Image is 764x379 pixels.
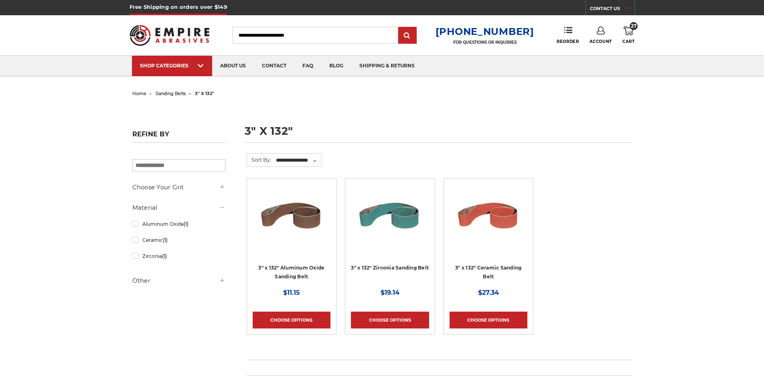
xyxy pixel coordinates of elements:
[399,28,415,44] input: Submit
[132,130,225,143] h5: Refine by
[132,182,225,192] h5: Choose Your Grit
[294,56,321,76] a: faq
[258,265,324,280] a: 3" x 132" Aluminum Oxide Sanding Belt
[351,184,429,262] a: 3" x 132" Zirconia Sanding Belt
[283,289,300,296] span: $11.15
[450,312,527,328] a: Choose Options
[132,276,225,286] h5: Other
[259,184,324,248] img: 3" x 132" Aluminum Oxide Sanding Belt
[253,184,330,262] a: 3" x 132" Aluminum Oxide Sanding Belt
[450,184,527,262] a: 3" x 132" Ceramic Sanding Belt
[195,91,214,96] span: 3" x 132"
[132,217,225,231] a: Aluminum Oxide(1)
[436,26,534,37] a: [PHONE_NUMBER]
[130,20,210,51] img: Empire Abrasives
[275,154,321,166] select: Sort By:
[351,56,423,76] a: shipping & returns
[590,39,612,44] span: Account
[436,40,534,45] p: FOR QUESTIONS OR INQUIRIES
[381,289,399,296] span: $19.14
[456,184,521,248] img: 3" x 132" Ceramic Sanding Belt
[351,312,429,328] a: Choose Options
[163,237,168,243] span: (1)
[245,126,632,143] h1: 3" x 132"
[184,221,188,227] span: (1)
[132,203,225,213] h5: Material
[162,253,167,259] span: (1)
[247,154,271,166] label: Sort By:
[156,91,186,96] a: sanding belts
[478,289,499,296] span: $27.34
[321,56,351,76] a: blog
[622,39,634,44] span: Cart
[132,91,146,96] a: home
[254,56,294,76] a: contact
[590,4,634,15] a: CONTACT US
[132,249,225,263] a: Zirconia(1)
[622,26,634,44] a: 27 Cart
[358,184,422,248] img: 3" x 132" Zirconia Sanding Belt
[253,312,330,328] a: Choose Options
[557,39,579,44] span: Reorder
[132,233,225,247] a: Ceramic(1)
[351,265,429,271] a: 3" x 132" Zirconia Sanding Belt
[212,56,254,76] a: about us
[455,265,521,280] a: 3" x 132" Ceramic Sanding Belt
[630,22,638,30] span: 27
[557,26,579,44] a: Reorder
[140,63,204,69] div: SHOP CATEGORIES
